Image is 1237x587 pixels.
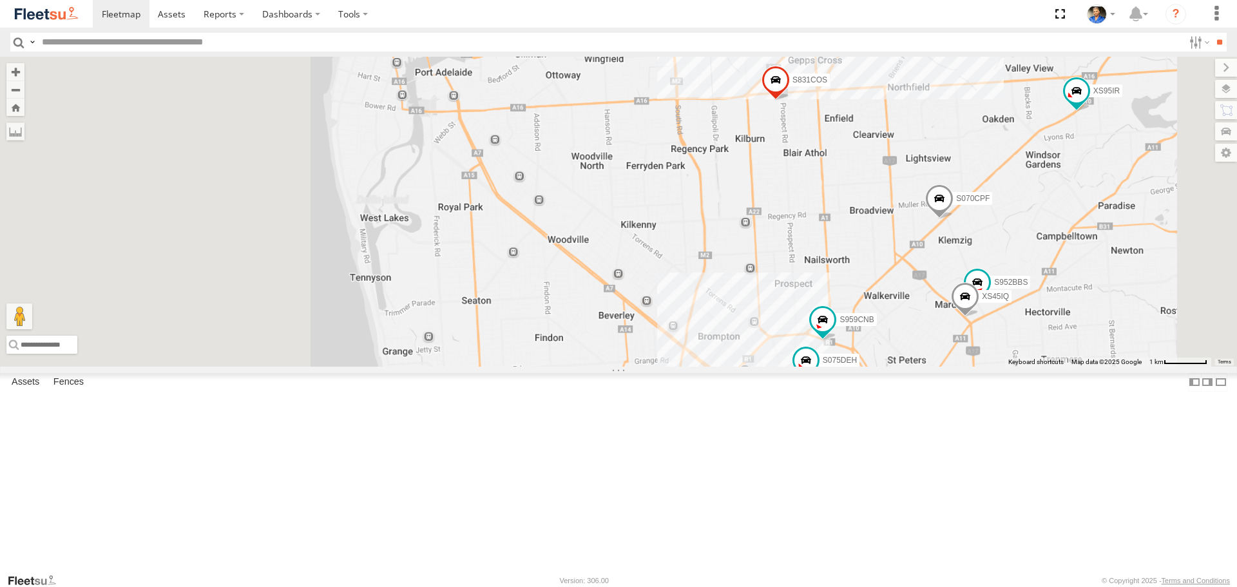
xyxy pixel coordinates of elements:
[1162,577,1230,584] a: Terms and Conditions
[1146,358,1211,367] button: Map scale: 1 km per 64 pixels
[560,577,609,584] div: Version: 306.00
[27,33,37,52] label: Search Query
[994,278,1028,287] span: S952BBS
[6,99,24,116] button: Zoom Home
[982,292,1009,301] span: XS45IQ
[1218,359,1231,364] a: Terms (opens in new tab)
[1165,4,1186,24] i: ?
[1188,373,1201,392] label: Dock Summary Table to the Left
[47,374,90,392] label: Fences
[6,81,24,99] button: Zoom out
[7,574,66,587] a: Visit our Website
[1184,33,1212,52] label: Search Filter Options
[956,195,990,204] span: S070CPF
[792,76,827,85] span: S831COS
[13,5,80,23] img: fleetsu-logo-horizontal.svg
[1008,358,1064,367] button: Keyboard shortcuts
[6,122,24,140] label: Measure
[1082,5,1120,24] div: Matt Draper
[839,315,874,324] span: S959CNB
[6,63,24,81] button: Zoom in
[823,356,857,365] span: S075DEH
[1201,373,1214,392] label: Dock Summary Table to the Right
[5,374,46,392] label: Assets
[1149,358,1164,365] span: 1 km
[1214,373,1227,392] label: Hide Summary Table
[1102,577,1230,584] div: © Copyright 2025 -
[1215,144,1237,162] label: Map Settings
[6,303,32,329] button: Drag Pegman onto the map to open Street View
[1071,358,1142,365] span: Map data ©2025 Google
[1093,86,1120,95] span: XS95IR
